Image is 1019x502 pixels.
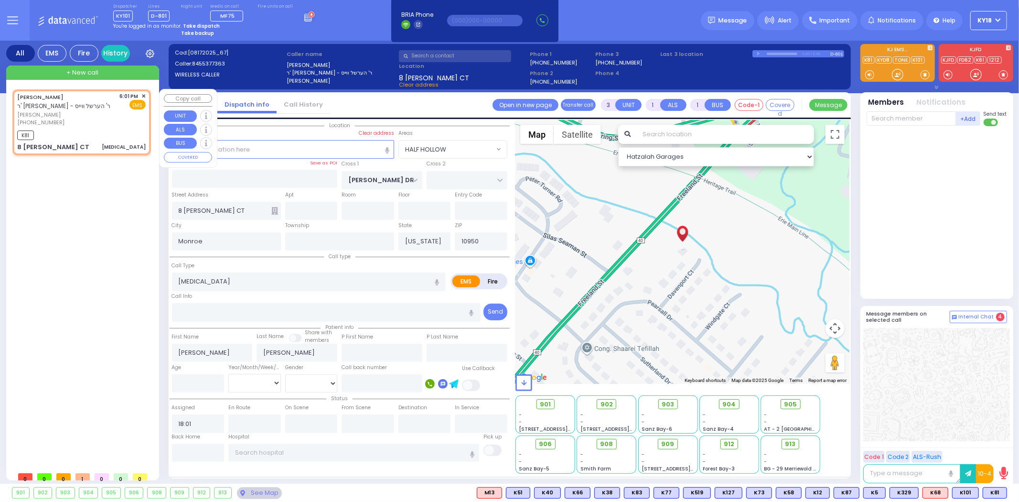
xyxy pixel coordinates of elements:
[703,426,734,433] span: Sanz Bay-4
[805,487,830,499] div: K12
[342,333,373,341] label: P First Name
[654,487,679,499] div: BLS
[746,487,772,499] div: BLS
[863,487,886,499] div: BLS
[674,223,691,252] div: DUVID MAYER LEBOWITZ
[172,404,195,412] label: Assigned
[210,4,247,10] label: Medic on call
[863,487,886,499] div: K5
[869,97,904,108] button: Members
[181,30,214,37] strong: Take backup
[784,400,797,409] span: 905
[324,122,355,129] span: Location
[978,16,992,25] span: KY18
[506,487,530,499] div: BLS
[826,125,845,144] button: Toggle fullscreen view
[95,473,109,480] span: 0
[447,15,523,26] input: (000)000-00000
[141,92,146,100] span: ✕
[398,191,410,199] label: Floor
[943,16,955,25] span: Help
[148,488,166,498] div: 908
[172,433,201,441] label: Back Home
[164,152,212,163] button: COVERED
[594,487,620,499] div: BLS
[975,56,987,64] a: K61
[939,47,1013,54] label: KJFD
[148,4,170,10] label: Lines
[34,488,52,498] div: 902
[662,439,675,449] span: 909
[133,473,147,480] span: 0
[952,487,979,499] div: K101
[764,426,835,433] span: AT - 2 [GEOGRAPHIC_DATA]
[56,473,71,480] span: 0
[764,458,767,465] span: -
[455,404,479,412] label: In Service
[192,60,225,67] span: 8455377363
[398,130,413,137] label: Areas
[113,4,137,10] label: Dispatcher
[917,97,966,108] button: Notifications
[342,404,371,412] label: From Scene
[483,433,502,441] label: Pick up
[405,145,446,154] span: HALF HOLLOW
[172,364,182,371] label: Age
[172,262,195,270] label: Call Type
[580,418,583,426] span: -
[746,487,772,499] div: K73
[764,465,818,472] span: BG - 29 Merriewold S.
[595,50,657,58] span: Phone 3
[830,50,844,57] div: D-801
[342,364,387,371] label: Call back number
[778,16,792,25] span: Alert
[530,59,577,66] label: [PHONE_NUMBER]
[642,411,644,418] span: -
[580,426,671,433] span: [STREET_ADDRESS][PERSON_NAME]
[483,304,507,320] button: Send
[776,487,802,499] div: K58
[125,488,143,498] div: 906
[715,487,742,499] div: K127
[342,191,356,199] label: Room
[477,487,502,499] div: ALS
[285,404,309,412] label: On Scene
[181,4,202,10] label: Night unit
[735,99,763,111] button: Code-1
[287,50,396,58] label: Caller name
[519,451,522,458] span: -
[518,371,549,384] a: Open this area in Google Maps (opens a new window)
[715,487,742,499] div: BLS
[172,191,209,199] label: Street Address
[398,140,507,158] span: HALF HOLLOW
[922,487,948,499] div: K68
[561,99,596,111] button: Transfer call
[228,444,479,462] input: Search hospital
[580,451,583,458] span: -
[6,45,35,62] div: All
[554,125,601,144] button: Show satellite imagery
[703,411,706,418] span: -
[70,45,98,62] div: Fire
[17,102,110,110] span: ר' [PERSON_NAME] - ר' הערשל ווייס
[164,124,197,135] button: ALS
[952,315,957,320] img: comment-alt.png
[959,314,994,320] span: Internal Chat
[17,142,89,152] div: 8 [PERSON_NAME] CT
[113,11,133,22] span: KY101
[79,488,98,498] div: 904
[310,160,337,166] label: Save as POI
[703,458,706,465] span: -
[326,395,353,402] span: Status
[38,14,101,26] img: Logo
[427,333,458,341] label: P Last Name
[164,110,197,122] button: UNIT
[601,400,613,409] span: 902
[809,99,847,111] button: Message
[518,371,549,384] img: Google
[172,293,193,300] label: Call Info
[785,439,796,449] span: 913
[452,275,480,287] label: EMS
[984,118,999,127] label: Turn off text
[220,12,235,20] span: MF75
